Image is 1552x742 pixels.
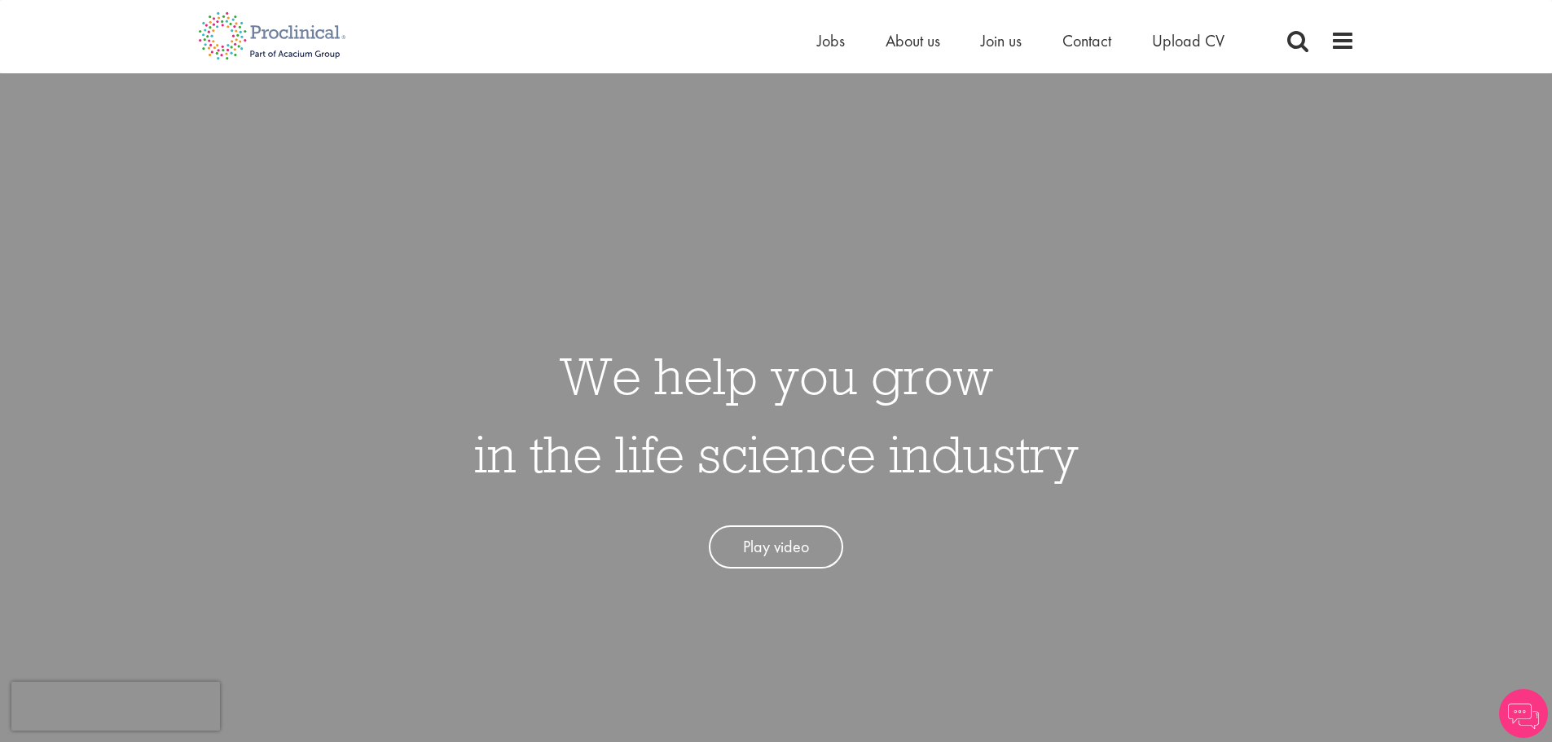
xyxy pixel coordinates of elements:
a: Play video [709,525,843,569]
a: About us [886,30,940,51]
a: Contact [1062,30,1111,51]
img: Chatbot [1499,689,1548,738]
a: Join us [981,30,1022,51]
a: Upload CV [1152,30,1224,51]
a: Jobs [817,30,845,51]
h1: We help you grow in the life science industry [474,336,1079,493]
